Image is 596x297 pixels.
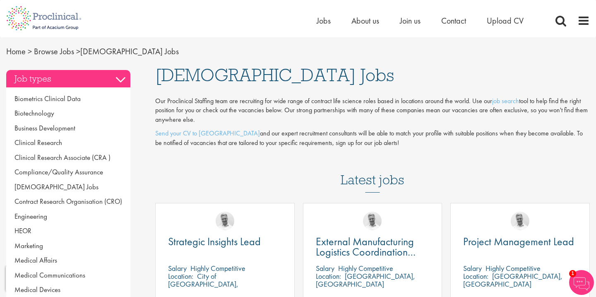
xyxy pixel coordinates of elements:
[316,271,415,289] p: [GEOGRAPHIC_DATA], [GEOGRAPHIC_DATA]
[168,271,193,281] span: Location:
[511,212,529,230] img: Joshua Bye
[14,109,54,118] span: Biotechnology
[6,121,130,136] a: Business Development
[463,234,574,249] span: Project Management Lead
[14,270,85,280] span: Medical Communications
[14,123,75,133] span: Business Development
[463,237,577,247] a: Project Management Lead
[14,167,103,176] span: Compliance/Quality Assurance
[6,180,130,195] a: [DEMOGRAPHIC_DATA] Jobs
[463,271,562,289] p: [GEOGRAPHIC_DATA], [GEOGRAPHIC_DATA]
[28,46,32,57] span: >
[14,241,43,250] span: Marketing
[6,165,130,180] a: Compliance/Quality Assurance
[34,46,74,57] a: breadcrumb link to Browse Jobs
[14,212,47,221] span: Engineering
[316,234,416,269] span: External Manufacturing Logistics Coordination Support
[155,64,394,86] span: [DEMOGRAPHIC_DATA] Jobs
[6,266,112,291] iframe: reCAPTCHA
[6,135,130,150] a: Clinical Research
[341,152,404,193] h3: Latest jobs
[76,46,80,57] span: >
[6,268,130,283] a: Medical Communications
[14,182,99,191] span: [DEMOGRAPHIC_DATA] Jobs
[14,285,60,294] span: Medical Devices
[441,15,466,26] a: Contact
[14,256,57,265] span: Medical Affairs
[363,212,382,230] img: Joshua Bye
[6,92,130,106] a: Biometrics Clinical Data
[400,15,421,26] a: Join us
[14,197,122,206] span: Contract Research Organisation (CRO)
[338,263,393,273] p: Highly Competitive
[463,271,488,281] span: Location:
[351,15,379,26] a: About us
[6,253,130,268] a: Medical Affairs
[6,106,130,121] a: Biotechnology
[14,138,62,147] span: Clinical Research
[190,263,245,273] p: Highly Competitive
[6,194,130,209] a: Contract Research Organisation (CRO)
[316,237,430,257] a: External Manufacturing Logistics Coordination Support
[6,209,130,224] a: Engineering
[168,237,282,247] a: Strategic Insights Lead
[6,224,130,239] a: HEOR
[463,263,482,273] span: Salary
[155,129,260,138] a: Send your CV to [GEOGRAPHIC_DATA]
[569,270,594,295] img: Chatbot
[168,263,187,273] span: Salary
[216,212,234,230] img: Joshua Bye
[6,46,26,57] a: breadcrumb link to Home
[492,97,519,105] a: job search
[155,129,590,148] p: and our expert recruitment consultants will be able to match your profile with suitable positions...
[6,46,179,57] span: [DEMOGRAPHIC_DATA] Jobs
[569,270,576,277] span: 1
[6,70,130,87] h3: Job types
[155,97,590,125] p: Our Proclinical Staffing team are recruiting for wide range of contract life science roles based ...
[14,226,31,235] span: HEOR
[485,263,541,273] p: Highly Competitive
[168,271,238,297] p: City of [GEOGRAPHIC_DATA], [GEOGRAPHIC_DATA]
[316,271,341,281] span: Location:
[6,239,130,254] a: Marketing
[487,15,524,26] a: Upload CV
[317,15,331,26] a: Jobs
[316,263,334,273] span: Salary
[14,94,81,103] span: Biometrics Clinical Data
[14,153,111,162] span: Clinical Research Associate (CRA )
[6,150,130,165] a: Clinical Research Associate (CRA )
[168,234,261,249] span: Strategic Insights Lead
